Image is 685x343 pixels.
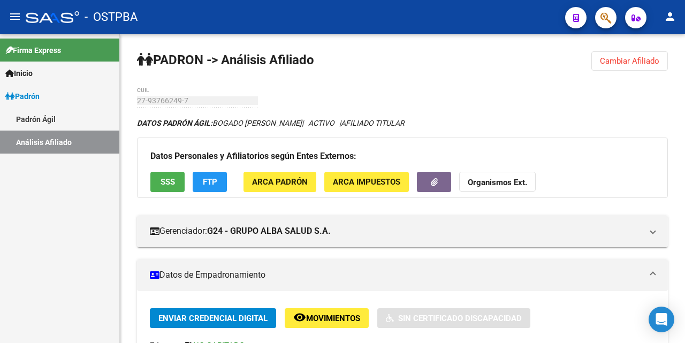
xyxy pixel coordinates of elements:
span: Sin Certificado Discapacidad [398,314,522,323]
strong: Organismos Ext. [468,178,527,188]
button: Enviar Credencial Digital [150,308,276,328]
span: BOGADO [PERSON_NAME] [137,119,302,127]
button: Cambiar Afiliado [591,51,668,71]
span: ARCA Padrón [252,178,308,187]
button: SSS [150,172,185,192]
span: Enviar Credencial Digital [158,314,268,323]
div: Open Intercom Messenger [649,307,674,332]
span: ARCA Impuestos [333,178,400,187]
span: - OSTPBA [85,5,138,29]
strong: DATOS PADRÓN ÁGIL: [137,119,212,127]
span: Movimientos [306,314,360,323]
h3: Datos Personales y Afiliatorios según Entes Externos: [150,149,654,164]
button: FTP [193,172,227,192]
mat-icon: person [664,10,676,23]
button: Movimientos [285,308,369,328]
span: Padrón [5,90,40,102]
mat-panel-title: Datos de Empadronamiento [150,269,642,281]
span: Cambiar Afiliado [600,56,659,66]
span: Inicio [5,67,33,79]
span: Firma Express [5,44,61,56]
strong: PADRON -> Análisis Afiliado [137,52,314,67]
button: Organismos Ext. [459,172,536,192]
mat-expansion-panel-header: Datos de Empadronamiento [137,259,668,291]
button: ARCA Impuestos [324,172,409,192]
mat-expansion-panel-header: Gerenciador:G24 - GRUPO ALBA SALUD S.A. [137,215,668,247]
i: | ACTIVO | [137,119,405,127]
strong: G24 - GRUPO ALBA SALUD S.A. [207,225,331,237]
button: ARCA Padrón [243,172,316,192]
span: SSS [161,178,175,187]
span: AFILIADO TITULAR [341,119,405,127]
mat-icon: remove_red_eye [293,311,306,324]
button: Sin Certificado Discapacidad [377,308,530,328]
span: FTP [203,178,217,187]
mat-icon: menu [9,10,21,23]
mat-panel-title: Gerenciador: [150,225,642,237]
